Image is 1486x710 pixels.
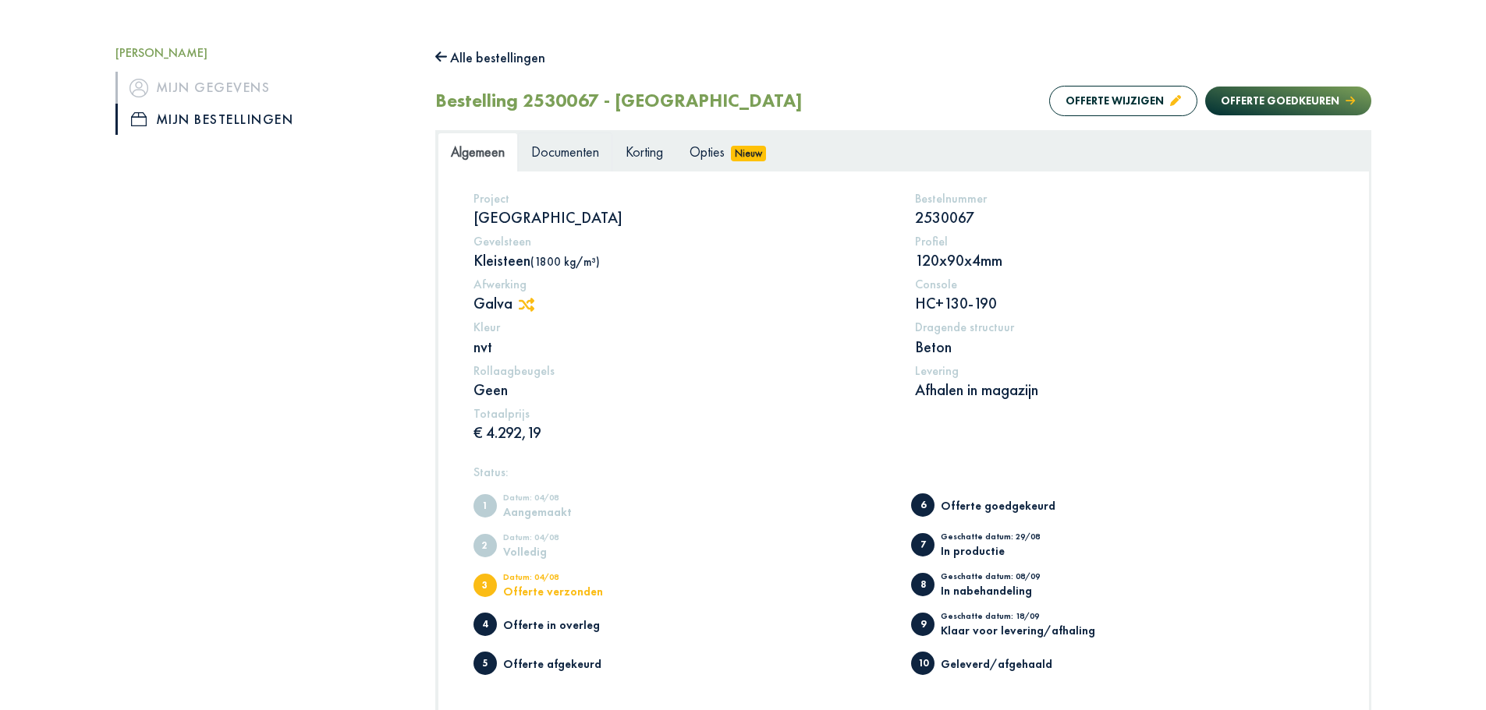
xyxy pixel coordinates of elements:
span: Documenten [531,143,599,161]
div: Offerte verzonden [503,585,632,597]
span: Offerte afgekeurd [473,652,497,675]
div: Offerte in overleg [503,619,632,631]
span: In productie [911,533,935,556]
span: Klaar voor levering/afhaling [911,613,935,636]
span: Korting [626,143,663,161]
p: HC+130-190 [915,293,1334,313]
span: (1800 kg/m³) [530,254,600,269]
p: nvt [473,337,892,357]
div: Geschatte datum: 08/09 [941,572,1069,585]
span: Volledig [473,534,497,557]
span: Nieuw [731,146,767,161]
img: icon [131,112,147,126]
div: Geschatte datum: 18/09 [941,612,1095,624]
span: Offerte verzonden [473,574,497,597]
p: Beton [915,337,1334,357]
img: icon [129,79,148,97]
p: Kleisteen [473,250,892,270]
p: 120x90x4mm [915,250,1334,270]
p: Geen [473,380,892,400]
div: In productie [941,545,1069,556]
div: In nabehandeling [941,585,1069,596]
h5: Totaalprijs [473,406,892,421]
div: Klaar voor levering/afhaling [941,624,1095,636]
h5: Gevelsteen [473,234,892,249]
div: Geleverd/afgehaald [941,658,1069,669]
p: € 4.292,19 [473,422,892,443]
div: Volledig [503,546,632,557]
p: [GEOGRAPHIC_DATA] [473,207,892,228]
div: Datum: 04/08 [503,533,632,546]
span: Opties [690,143,725,161]
div: Offerte afgekeurd [503,658,632,669]
a: iconMijn gegevens [115,72,412,103]
p: Afhalen in magazijn [915,380,1334,400]
div: Offerte goedgekeurd [941,500,1069,511]
h5: Rollaagbeugels [473,363,892,378]
p: 2530067 [915,207,1334,228]
button: Alle bestellingen [435,45,546,70]
span: Geleverd/afgehaald [911,652,935,675]
div: Aangemaakt [503,506,632,517]
a: iconMijn bestellingen [115,104,412,135]
h5: Status: [473,465,1334,479]
span: Algemeen [451,143,505,161]
h5: Levering [915,363,1334,378]
h2: Bestelling 2530067 - [GEOGRAPHIC_DATA] [435,90,803,112]
span: Offerte goedgekeurd [911,493,935,517]
h5: Dragende structuur [915,320,1334,334]
h5: Bestelnummer [915,191,1334,206]
h5: Project [473,191,892,206]
p: Galva [473,293,892,313]
h5: Profiel [915,234,1334,249]
h5: Afwerking [473,277,892,291]
button: Offerte goedkeuren [1205,87,1371,115]
span: Aangemaakt [473,494,497,517]
h5: [PERSON_NAME] [115,45,412,60]
span: Offerte in overleg [473,613,497,636]
div: Geschatte datum: 29/08 [941,532,1069,545]
ul: Tabs [438,132,1369,171]
div: Datum: 04/08 [503,573,632,585]
span: In nabehandeling [911,573,935,596]
h5: Kleur [473,320,892,334]
button: Offerte wijzigen [1049,86,1197,116]
h5: Console [915,277,1334,291]
div: Datum: 04/08 [503,493,632,506]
